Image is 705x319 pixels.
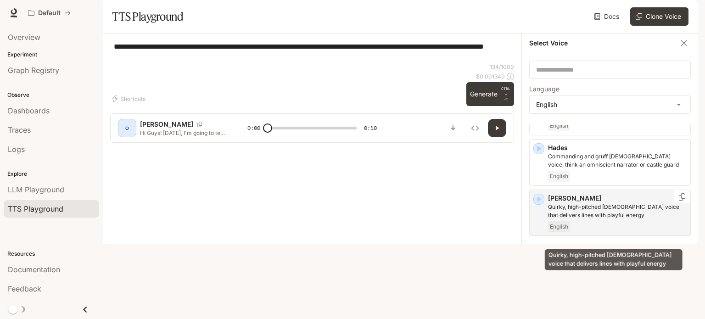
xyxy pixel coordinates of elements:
[140,129,225,137] p: Hi Guys! [DATE], I'm going to tell you a story about Bigfoot. Get ready for an amazing adventure!...
[630,7,688,26] button: Clone Voice
[110,91,149,106] button: Shortcuts
[548,143,687,152] p: Hades
[38,9,61,17] p: Default
[545,249,683,270] div: Quirky, high-pitched [DEMOGRAPHIC_DATA] voice that delivers lines with playful energy
[501,86,510,97] p: CTRL +
[677,193,687,201] button: Copy Voice ID
[466,119,484,137] button: Inspect
[140,120,193,129] p: [PERSON_NAME]
[548,221,570,232] span: English
[529,86,560,92] p: Language
[364,123,377,133] span: 0:10
[247,123,260,133] span: 0:00
[24,4,75,22] button: All workspaces
[120,121,134,135] div: O
[548,203,687,219] p: Quirky, high-pitched female voice that delivers lines with playful energy
[548,120,570,131] span: English
[490,63,514,71] p: 134 / 1000
[476,73,505,80] p: $ 0.001340
[548,171,570,182] span: English
[530,96,690,113] div: English
[444,119,462,137] button: Download audio
[548,194,687,203] p: [PERSON_NAME]
[592,7,623,26] a: Docs
[501,86,510,102] p: ⏎
[548,152,687,169] p: Commanding and gruff male voice, think an omniscient narrator or castle guard
[466,82,514,106] button: GenerateCTRL +⏎
[193,122,206,127] button: Copy Voice ID
[112,7,183,26] h1: TTS Playground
